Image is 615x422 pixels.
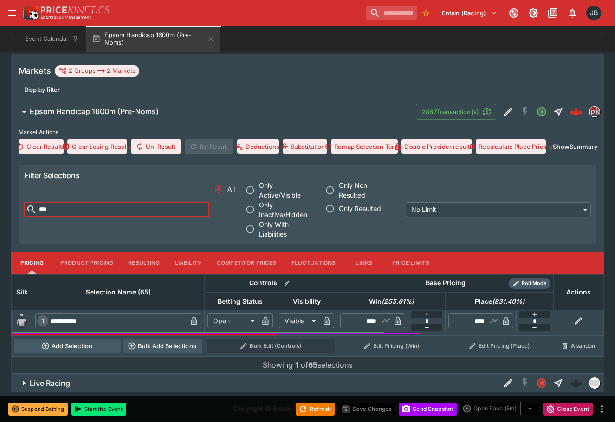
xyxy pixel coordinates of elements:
[554,139,596,154] button: ShowSummary
[41,6,110,13] img: PriceKinetics
[343,252,385,274] button: Links
[570,105,583,118] img: logo-cerberus--red.svg
[283,296,331,307] span: Visibility
[543,403,593,416] button: Close Event
[505,5,522,21] button: Connected to PK
[586,6,601,20] div: Josh Brown
[19,82,65,97] button: Display filter
[339,180,393,200] span: Only Non Resulted
[227,184,235,194] span: All
[422,277,469,289] div: Base Pricing
[185,139,233,154] span: Re-Result
[19,65,51,76] h5: Markets
[517,103,533,120] button: SGM Disabled
[259,200,313,219] span: Only Inactive/Hidden
[308,360,317,370] b: 65
[406,202,591,217] div: No Limit
[12,274,32,310] th: Silk
[263,359,352,371] p: Showing of selections
[382,296,414,307] em: ( 255.61 %)
[259,219,313,239] span: Only With Liabilities
[71,403,126,416] button: Start the Event
[58,65,136,77] div: 2 Groups 2 Markets
[237,139,279,154] button: Deductions
[53,252,121,274] button: Product Pricing
[284,252,343,274] button: Fluctuations
[556,339,601,353] button: Abandon
[359,296,424,307] span: Win(255.61%)
[259,180,313,200] span: Only Active/Visible
[416,104,496,120] button: 2887Transaction(s)
[30,107,159,116] h6: Epsom Handicap 1600m (Pre-Noms)
[20,4,39,22] img: PriceKinetics Logo
[583,3,604,23] button: Josh Brown
[279,313,319,328] div: Visible
[500,103,517,120] button: Edit Detail
[207,296,273,307] span: Betting Status
[121,252,167,274] button: Resulting
[550,375,567,391] button: Straight
[331,139,398,154] button: Remap Selection Target
[544,5,561,21] button: Documentation
[492,296,524,307] em: ( 831.40 %)
[550,103,567,120] button: Straight
[500,375,517,391] button: Edit Detail
[24,171,591,180] h6: Filter Selections
[30,378,70,388] h6: Live Racing
[205,274,337,292] th: Controls
[385,252,437,274] button: Price Limits
[67,139,127,154] button: Clear Losing Results
[14,339,121,353] button: Add Selection
[19,26,84,52] button: Event Calendar
[533,103,550,120] button: Open
[366,6,417,20] input: search
[517,375,533,391] button: SGM Disabled
[525,5,542,21] button: Toggle light/dark mode
[339,204,381,213] span: Only Resulted
[14,313,29,328] img: blank-silk.png
[168,252,209,274] button: Liability
[281,277,293,289] button: Bulk edit
[476,139,546,154] button: Recalculate Place Pricing
[589,106,600,117] div: pricekinetics
[536,377,547,389] svg: Closed
[76,287,161,298] span: Selection Name (65)
[465,296,535,307] span: Place(831.40%)
[589,107,600,117] img: pricekinetics
[518,280,550,288] span: Roll Mode
[596,403,608,415] button: more
[509,278,550,289] div: Show/hide Price Roll mode configuration.
[589,377,600,389] div: liveracing
[209,252,284,274] button: Competitor Prices
[40,318,46,324] span: 1
[589,378,600,388] img: liveracing
[536,106,547,117] svg: Open
[41,15,91,19] img: Sportsbook Management
[123,339,202,353] button: Bulk Add Selections via CSV Data
[567,102,585,121] a: 49fab893-b3af-45f0-a2a4-6525ec4bb4e0
[460,402,539,415] div: split button
[207,313,258,328] div: Open
[419,6,434,20] button: No Bookmarks
[19,125,596,139] label: Market Actions
[399,403,457,416] button: Send Snapshot
[11,374,500,392] button: Live Racing
[436,6,503,20] button: Select Tenant
[283,139,327,154] button: Substitutions
[11,102,416,121] button: Epsom Handicap 1600m (Pre-Noms)
[564,5,581,21] button: Notifications
[86,26,220,52] button: Epsom Handicap 1600m (Pre-Noms)
[8,403,68,416] button: Suspend Betting
[131,139,181,154] button: Un-Result
[11,252,53,274] button: Pricing
[296,403,335,416] button: Refresh
[295,360,298,370] b: 1
[207,339,335,353] button: Bulk Edit (Controls)
[533,375,550,391] button: Closed
[448,339,551,353] button: Edit Pricing (Place)
[19,139,64,154] button: Clear Results
[553,274,603,310] th: Actions
[401,139,472,154] button: Disable Provider resulting
[340,339,443,353] button: Edit Pricing (Win)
